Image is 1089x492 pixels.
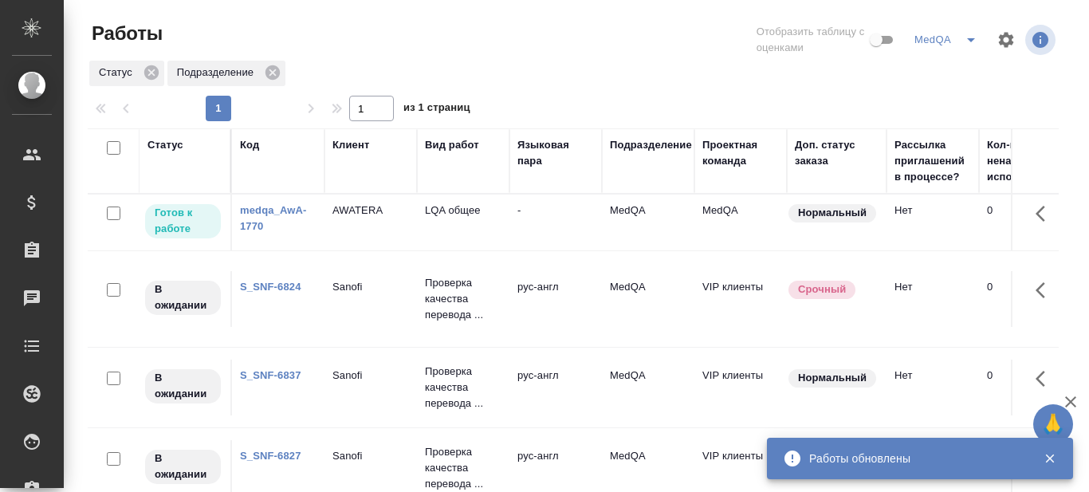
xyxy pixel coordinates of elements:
[143,448,222,486] div: Исполнитель назначен, приступать к работе пока рано
[1026,271,1064,309] button: Здесь прячутся важные кнопки
[602,271,694,327] td: MedQA
[509,360,602,415] td: рус-англ
[1026,195,1064,233] button: Здесь прячутся важные кнопки
[155,205,211,237] p: Готов к работе
[425,275,501,323] p: Проверка качества перевода ...
[332,368,409,384] p: Sanofi
[177,65,259,81] p: Подразделение
[694,271,787,327] td: VIP клиенты
[795,137,879,169] div: Доп. статус заказа
[509,271,602,327] td: рус-англ
[88,21,163,46] span: Работы
[332,137,369,153] div: Клиент
[143,203,222,240] div: Исполнитель может приступить к работе
[610,137,692,153] div: Подразделение
[757,24,867,56] span: Отобразить таблицу с оценками
[517,137,594,169] div: Языковая пара
[987,137,1083,185] div: Кол-во неназначенных исполнителей
[602,360,694,415] td: MedQA
[425,203,501,218] p: LQA общее
[1033,404,1073,444] button: 🙏
[240,281,301,293] a: S_SNF-6824
[602,195,694,250] td: MedQA
[894,137,971,185] div: Рассылка приглашений в процессе?
[694,195,787,250] td: MedQA
[887,195,979,250] td: Нет
[332,279,409,295] p: Sanofi
[1026,360,1064,398] button: Здесь прячутся важные кнопки
[509,195,602,250] td: -
[155,281,211,313] p: В ожидании
[89,61,164,86] div: Статус
[1033,451,1066,466] button: Закрыть
[809,451,1020,466] div: Работы обновлены
[403,98,470,121] span: из 1 страниц
[798,370,867,386] p: Нормальный
[887,271,979,327] td: Нет
[240,137,259,153] div: Код
[143,368,222,405] div: Исполнитель назначен, приступать к работе пока рано
[147,137,183,153] div: Статус
[155,370,211,402] p: В ожидании
[99,65,138,81] p: Статус
[240,369,301,381] a: S_SNF-6837
[155,451,211,482] p: В ожидании
[887,360,979,415] td: Нет
[240,450,301,462] a: S_SNF-6827
[987,21,1025,59] span: Настроить таблицу
[798,205,867,221] p: Нормальный
[143,279,222,317] div: Исполнитель назначен, приступать к работе пока рано
[910,27,987,53] div: split button
[332,448,409,464] p: Sanofi
[694,360,787,415] td: VIP клиенты
[332,203,409,218] p: AWATERA
[240,204,307,232] a: medqa_AwA-1770
[425,137,479,153] div: Вид работ
[1040,407,1067,441] span: 🙏
[1025,25,1059,55] span: Посмотреть информацию
[702,137,779,169] div: Проектная команда
[798,281,846,297] p: Срочный
[425,444,501,492] p: Проверка качества перевода ...
[167,61,285,86] div: Подразделение
[425,364,501,411] p: Проверка качества перевода ...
